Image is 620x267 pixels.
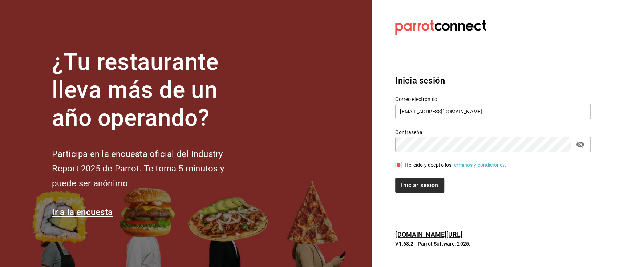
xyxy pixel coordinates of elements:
[52,207,113,217] a: Ir a la encuesta
[405,161,506,169] div: He leído y acepto los
[395,130,591,135] label: Contraseña
[395,240,591,247] p: V1.68.2 - Parrot Software, 2025.
[52,147,248,191] h2: Participa en la encuesta oficial del Industry Report 2025 de Parrot. Te toma 5 minutos y puede se...
[395,231,462,238] a: [DOMAIN_NAME][URL]
[574,138,586,151] button: passwordField
[395,104,591,119] input: Ingresa tu correo electrónico
[395,178,444,193] button: Iniciar sesión
[52,48,248,132] h1: ¿Tu restaurante lleva más de un año operando?
[451,162,506,168] a: Términos y condiciones.
[395,74,591,87] h3: Inicia sesión
[395,97,591,102] label: Correo electrónico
